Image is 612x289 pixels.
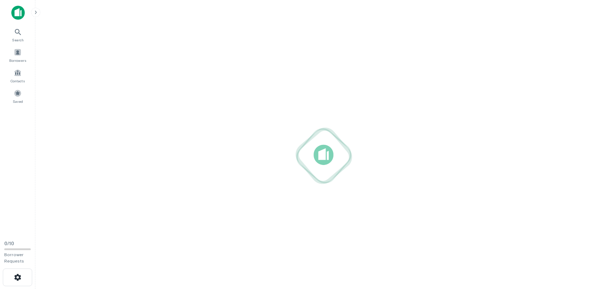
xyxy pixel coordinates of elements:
[2,87,33,106] a: Saved
[9,58,26,63] span: Borrowers
[2,25,33,44] a: Search
[12,37,24,43] span: Search
[11,6,25,20] img: capitalize-icon.png
[4,241,14,246] span: 0 / 10
[2,66,33,85] a: Contacts
[4,252,24,264] span: Borrower Requests
[11,78,25,84] span: Contacts
[2,46,33,65] a: Borrowers
[13,99,23,104] span: Saved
